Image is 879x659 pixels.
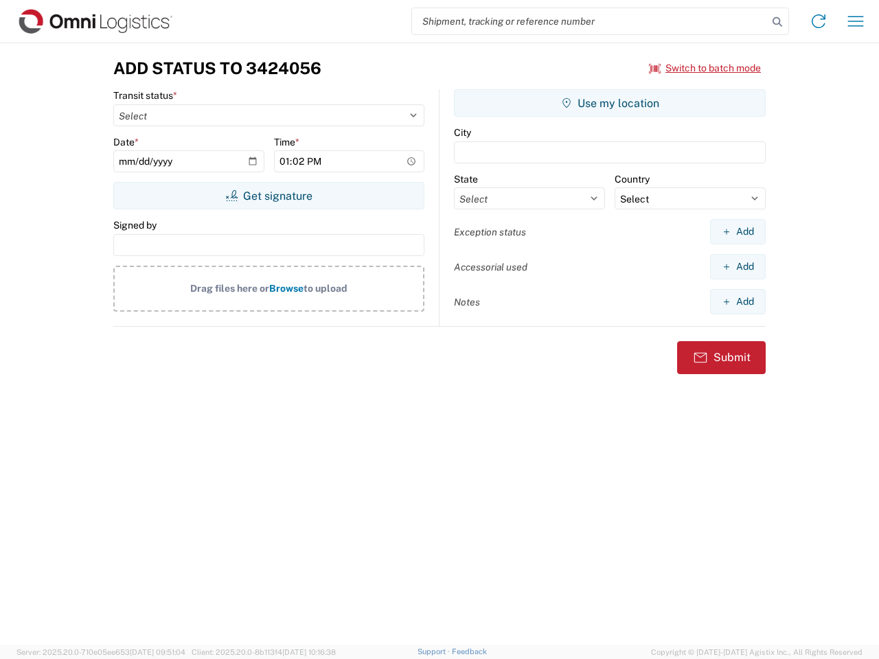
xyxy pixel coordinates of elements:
[454,226,526,238] label: Exception status
[412,8,768,34] input: Shipment, tracking or reference number
[651,646,863,658] span: Copyright © [DATE]-[DATE] Agistix Inc., All Rights Reserved
[454,261,527,273] label: Accessorial used
[677,341,766,374] button: Submit
[649,57,761,80] button: Switch to batch mode
[710,219,766,244] button: Add
[710,254,766,279] button: Add
[282,648,336,656] span: [DATE] 10:16:38
[418,647,452,656] a: Support
[454,89,766,117] button: Use my location
[454,296,480,308] label: Notes
[16,648,185,656] span: Server: 2025.20.0-710e05ee653
[113,58,321,78] h3: Add Status to 3424056
[454,126,471,139] label: City
[274,136,299,148] label: Time
[710,289,766,314] button: Add
[130,648,185,656] span: [DATE] 09:51:04
[304,283,347,294] span: to upload
[454,173,478,185] label: State
[113,89,177,102] label: Transit status
[113,219,157,231] label: Signed by
[269,283,304,294] span: Browse
[113,136,139,148] label: Date
[452,647,487,656] a: Feedback
[615,173,650,185] label: Country
[190,283,269,294] span: Drag files here or
[192,648,336,656] span: Client: 2025.20.0-8b113f4
[113,182,424,209] button: Get signature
